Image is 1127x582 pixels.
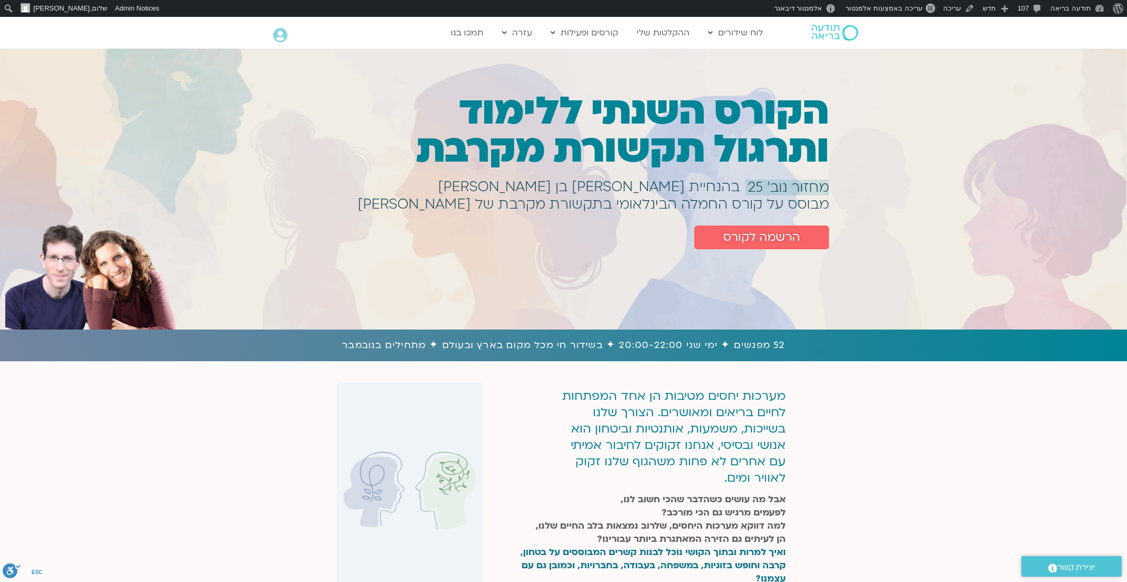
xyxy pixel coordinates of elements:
h1: 52 מפגשים ✦ ימי שני 20:00-22:00 ✦ בשידור חי מכל מקום בארץ ובעולם ✦ מתחילים בנובמבר [5,337,1122,353]
a: יצירת קשר [1021,556,1122,577]
strong: הן לעיתים גם הזירה המאתגרת ביותר עבורינו? [597,533,786,545]
h1: בהנחיית [PERSON_NAME] בן [PERSON_NAME] [438,185,740,189]
a: קורסים ופעילות [545,23,623,43]
img: תודעה בריאה [812,25,858,41]
span: מחזור נוב׳ 25 [748,180,829,195]
h1: מבוסס על קורס החמלה הבינלאומי בתקשורת מקרבת של [PERSON_NAME] [358,202,829,206]
span: הרשמה לקורס [723,231,800,244]
span: עריכה באמצעות אלמנטור [845,4,922,12]
a: עזרה [497,23,537,43]
strong: אבל מה עושים כשהדבר שהכי חשוב לנו, לפעמים מרגיש גם הכי מורכב? למה דווקא מערכות היחסים, שלרוב נמצא... [536,493,786,532]
a: מחזור נוב׳ 25 [746,180,829,195]
div: מערכות יחסים מטיבות הן אחד המפתחות לחיים בריאים ומאושרים. הצורך שלנו בשייכות, משמעות, אותנטיות וב... [555,388,786,490]
span: יצירת קשר [1057,560,1095,575]
a: ההקלטות שלי [631,23,695,43]
a: לוח שידורים [703,23,768,43]
h1: הקורס השנתי ללימוד ותרגול תקשורת מקרבת [325,92,829,168]
a: הרשמה לקורס [694,226,829,249]
a: תמכו בנו [445,23,489,43]
span: [PERSON_NAME] [33,4,90,12]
